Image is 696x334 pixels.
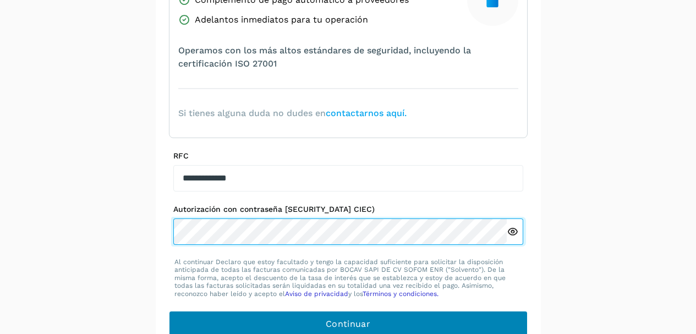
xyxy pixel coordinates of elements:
label: Autorización con contraseña [SECURITY_DATA] CIEC) [173,205,523,214]
span: Adelantos inmediatos para tu operación [195,13,368,26]
a: Términos y condiciones. [363,290,439,298]
span: Continuar [326,318,370,330]
label: RFC [173,151,523,161]
a: Aviso de privacidad [285,290,348,298]
span: Operamos con los más altos estándares de seguridad, incluyendo la certificación ISO 27001 [178,44,518,70]
p: Al continuar Declaro que estoy facultado y tengo la capacidad suficiente para solicitar la dispos... [174,258,522,298]
a: contactarnos aquí. [326,108,407,118]
span: Si tienes alguna duda no dudes en [178,107,407,120]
